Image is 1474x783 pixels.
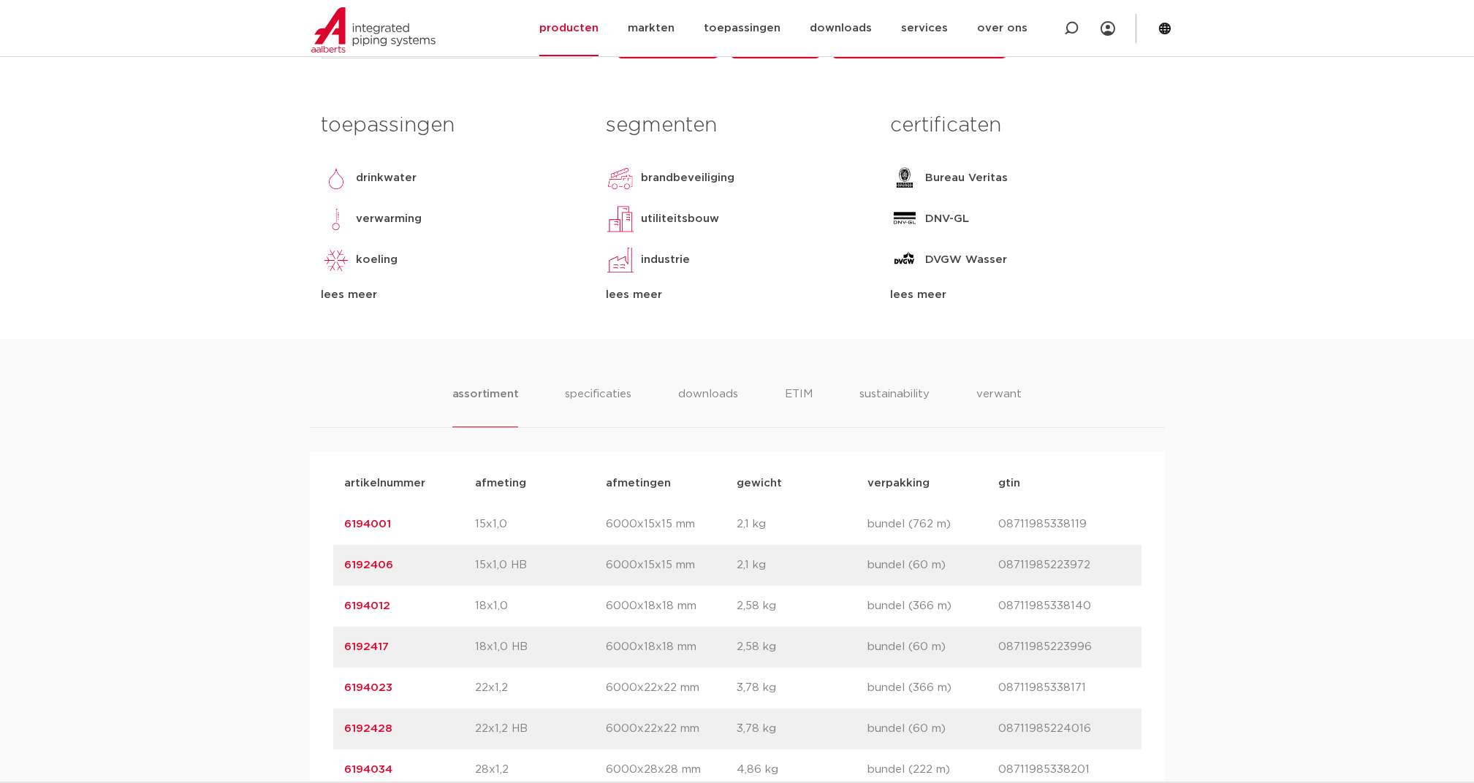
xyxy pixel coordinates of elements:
p: 4,86 kg [737,761,868,779]
a: 6192417 [345,641,390,652]
p: gtin [999,475,1130,492]
p: 08711985338119 [999,516,1130,533]
p: 15x1,0 HB [476,557,607,574]
li: ETIM [785,386,813,427]
p: 08711985338171 [999,679,1130,697]
div: lees meer [322,286,584,304]
img: verwarming [322,205,351,234]
p: 28x1,2 [476,761,607,779]
a: 6194012 [345,600,391,611]
p: 6000x28x28 mm [607,761,737,779]
p: afmeting [476,475,607,492]
p: bundel (366 m) [868,597,999,615]
p: 15x1,0 [476,516,607,533]
p: verwarming [357,210,422,228]
p: bundel (222 m) [868,761,999,779]
img: DVGW Wasser [890,245,919,275]
p: 6000x18x18 mm [607,597,737,615]
p: 3,78 kg [737,720,868,738]
p: utiliteitsbouw [641,210,719,228]
p: artikelnummer [345,475,476,492]
p: 08711985223972 [999,557,1130,574]
img: industrie [606,245,635,275]
p: gewicht [737,475,868,492]
p: 08711985338140 [999,597,1130,615]
p: 2,1 kg [737,557,868,574]
p: 6000x18x18 mm [607,638,737,656]
a: 6192406 [345,559,394,570]
p: 6000x22x22 mm [607,720,737,738]
h3: segmenten [606,111,868,140]
img: drinkwater [322,164,351,193]
p: bundel (60 m) [868,720,999,738]
li: assortiment [452,386,519,427]
li: specificaties [565,386,631,427]
p: DVGW Wasser [925,251,1007,269]
p: drinkwater [357,169,417,187]
p: 2,1 kg [737,516,868,533]
p: Bureau Veritas [925,169,1008,187]
a: 6194034 [345,764,393,775]
li: sustainability [859,386,930,427]
p: 6000x15x15 mm [607,557,737,574]
img: koeling [322,245,351,275]
p: bundel (366 m) [868,679,999,697]
h3: certificaten [890,111,1152,140]
p: verpakking [868,475,999,492]
a: 6192428 [345,723,393,734]
p: DNV-GL [925,210,969,228]
p: bundel (60 m) [868,638,999,656]
p: 3,78 kg [737,679,868,697]
a: 6194001 [345,519,392,530]
p: 6000x22x22 mm [607,679,737,697]
div: lees meer [890,286,1152,304]
p: 08711985338201 [999,761,1130,779]
p: 18x1,0 [476,597,607,615]
p: 08711985223996 [999,638,1130,656]
p: brandbeveiliging [641,169,734,187]
p: afmetingen [607,475,737,492]
p: koeling [357,251,398,269]
li: verwant [976,386,1022,427]
img: DNV-GL [890,205,919,234]
p: industrie [641,251,690,269]
img: utiliteitsbouw [606,205,635,234]
p: bundel (762 m) [868,516,999,533]
h3: toepassingen [322,111,584,140]
img: Bureau Veritas [890,164,919,193]
p: 22x1,2 [476,679,607,697]
a: 6194023 [345,682,393,693]
p: 2,58 kg [737,638,868,656]
div: lees meer [606,286,868,304]
p: 6000x15x15 mm [607,516,737,533]
p: bundel (60 m) [868,557,999,574]
p: 18x1,0 HB [476,638,607,656]
img: brandbeveiliging [606,164,635,193]
p: 22x1,2 HB [476,720,607,738]
li: downloads [678,386,738,427]
p: 08711985224016 [999,720,1130,738]
p: 2,58 kg [737,597,868,615]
